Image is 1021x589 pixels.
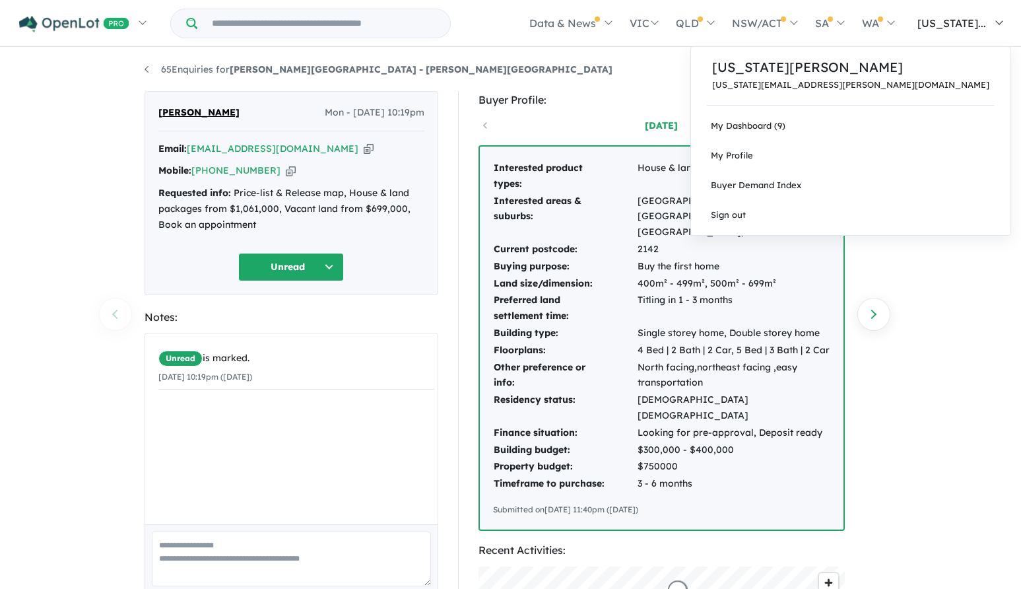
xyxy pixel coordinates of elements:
[364,142,374,156] button: Copy
[158,351,434,366] div: is marked.
[478,541,845,559] div: Recent Activities:
[637,193,830,241] td: [GEOGRAPHIC_DATA],[GEOGRAPHIC_DATA],[GEOGRAPHIC_DATA],
[158,164,191,176] strong: Mobile:
[691,111,1010,141] a: My Dashboard (9)
[493,275,637,293] td: Land size/dimension:
[691,200,1010,230] a: Sign out
[493,392,637,425] td: Residency status:
[145,308,438,326] div: Notes:
[325,105,424,121] span: Mon - [DATE] 10:19pm
[637,325,830,342] td: Single storey home, Double storey home
[187,143,358,155] a: [EMAIL_ADDRESS][DOMAIN_NAME]
[712,80,989,90] a: [US_STATE][EMAIL_ADDRESS][PERSON_NAME][DOMAIN_NAME]
[200,9,447,38] input: Try estate name, suburb, builder or developer
[637,359,830,392] td: North facing,northeast facing ,easy transportation
[637,275,830,293] td: 400m² - 499m², 500m² - 699m²
[191,164,280,176] a: [PHONE_NUMBER]
[493,503,830,516] div: Submitted on [DATE] 11:40pm ([DATE])
[19,16,129,32] img: Openlot PRO Logo White
[711,150,753,160] span: My Profile
[493,458,637,475] td: Property budget:
[637,258,830,275] td: Buy the first home
[637,160,830,193] td: House & land packages, Vacant land
[493,193,637,241] td: Interested areas & suburbs:
[158,186,424,232] div: Price-list & Release map, House & land packages from $1,061,000, Vacant land from $699,000, Book ...
[637,241,830,258] td: 2142
[493,292,637,325] td: Preferred land settlement time:
[493,258,637,275] td: Buying purpose:
[493,359,637,392] td: Other preference or info:
[158,372,252,382] small: [DATE] 10:19pm ([DATE])
[158,351,203,366] span: Unread
[691,170,1010,200] a: Buyer Demand Index
[145,62,877,78] nav: breadcrumb
[158,187,231,199] strong: Requested info:
[493,241,637,258] td: Current postcode:
[637,342,830,359] td: 4 Bed | 2 Bath | 2 Car, 5 Bed | 3 Bath | 2 Car
[493,342,637,359] td: Floorplans:
[230,63,612,75] strong: [PERSON_NAME][GEOGRAPHIC_DATA] - [PERSON_NAME][GEOGRAPHIC_DATA]
[478,91,845,109] div: Buyer Profile:
[637,425,830,442] td: Looking for pre-approval, Deposit ready
[637,442,830,459] td: $300,000 - $400,000
[493,325,637,342] td: Building type:
[637,292,830,325] td: Titling in 1 - 3 months
[917,17,986,30] span: [US_STATE]...
[238,253,344,281] button: Unread
[637,392,830,425] td: [DEMOGRAPHIC_DATA] [DEMOGRAPHIC_DATA]
[145,63,612,75] a: 65Enquiries for[PERSON_NAME][GEOGRAPHIC_DATA] - [PERSON_NAME][GEOGRAPHIC_DATA]
[637,475,830,493] td: 3 - 6 months
[286,164,296,178] button: Copy
[158,143,187,155] strong: Email:
[691,141,1010,170] a: My Profile
[637,458,830,475] td: $750000
[605,119,717,132] a: [DATE]
[493,160,637,193] td: Interested product types:
[493,475,637,493] td: Timeframe to purchase:
[158,105,240,121] span: [PERSON_NAME]
[493,425,637,442] td: Finance situation:
[712,57,989,77] a: [US_STATE][PERSON_NAME]
[493,442,637,459] td: Building budget:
